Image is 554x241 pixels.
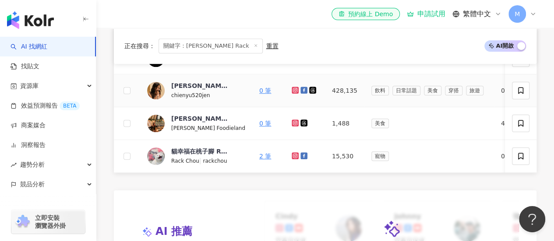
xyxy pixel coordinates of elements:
img: KOL Avatar [147,147,165,165]
div: 預約線上 Demo [339,10,393,18]
span: 寵物 [371,151,389,161]
span: M [515,9,520,19]
a: KOL Avatar[PERSON_NAME] Foodieland🌌[PERSON_NAME] Foodieland [147,114,245,133]
div: 0.07% [501,151,528,161]
div: 4.38% [501,119,528,128]
a: KOL Avatar貓幸福在桃子腳 Rack阿北Rack Chou|rackchou [147,147,245,165]
a: 0 筆 [259,120,271,127]
a: 0 筆 [259,87,271,94]
td: 1,488 [325,107,364,140]
span: 美食 [424,86,441,95]
img: KOL Avatar [147,82,165,99]
span: 繁體中文 [463,9,491,19]
a: chrome extension立即安裝 瀏覽器外掛 [11,210,85,234]
span: | [199,157,203,164]
span: 日常話題 [392,86,420,95]
div: [PERSON_NAME] Rack [171,81,228,90]
span: 趨勢分析 [20,155,45,175]
a: 效益預測報告BETA [11,101,80,110]
img: KOL Avatar [147,115,165,132]
a: 找貼文 [11,62,39,71]
img: logo [7,11,54,29]
iframe: Help Scout Beacon - Open [519,206,545,232]
span: 關鍵字：[PERSON_NAME] Rack [159,38,263,53]
span: 旅遊 [466,86,483,95]
div: 0.01% [501,86,528,95]
span: 飲料 [371,86,389,95]
span: rackchou [203,158,227,164]
a: 2 筆 [259,153,271,160]
a: KOL Avatar[PERSON_NAME] Rackchienyu520jen [147,81,245,100]
div: 重置 [266,42,279,49]
a: searchAI 找網紅 [11,42,47,51]
span: 資源庫 [20,76,39,96]
span: [PERSON_NAME] Foodieland [171,125,245,131]
div: [PERSON_NAME] Foodieland🌌 [171,114,228,123]
span: 立即安裝 瀏覽器外掛 [35,214,66,230]
a: 預約線上 Demo [332,8,400,20]
span: AI 推薦 [155,224,192,239]
span: rise [11,162,17,168]
span: Rack Chou [171,158,199,164]
a: 申請試用 [407,10,445,18]
div: 貓幸福在桃子腳 Rack阿北 [171,147,228,156]
td: 428,135 [325,74,364,107]
span: 競品分析 [20,175,45,194]
span: 穿搭 [445,86,462,95]
img: chrome extension [14,215,31,229]
a: 商案媒合 [11,121,46,130]
a: 洞察報告 [11,141,46,150]
span: 正在搜尋 ： [124,42,155,49]
td: 15,530 [325,140,364,173]
span: chienyu520jen [171,92,210,98]
span: 美食 [371,119,389,128]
